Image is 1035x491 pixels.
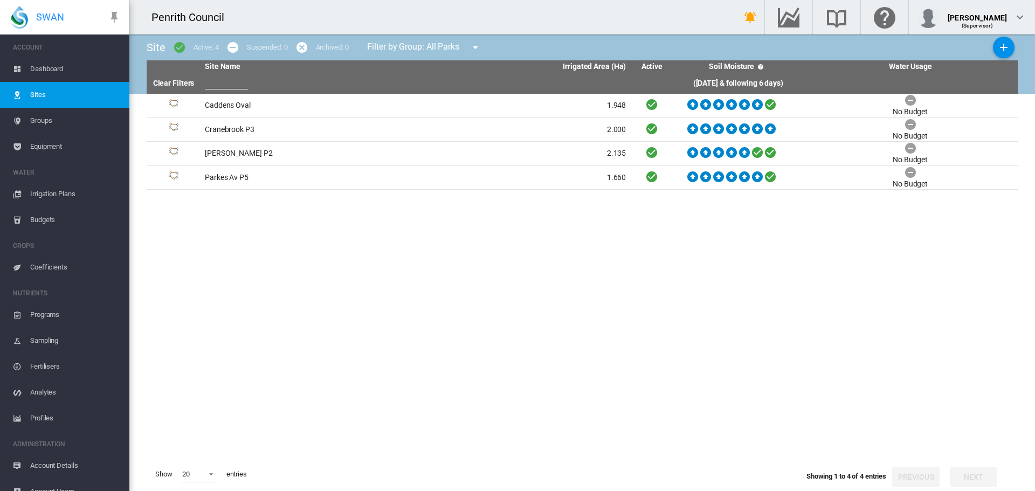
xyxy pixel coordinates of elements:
td: [PERSON_NAME] P2 [201,142,416,165]
span: Fertilisers [30,354,121,379]
th: Irrigated Area (Ha) [416,60,631,73]
td: 2.135 [416,142,631,165]
button: Next [950,467,997,487]
div: Suspended: 0 [247,43,288,52]
img: 1.svg [167,99,180,112]
span: ACCOUNT [13,39,121,56]
md-icon: icon-menu-down [469,41,482,54]
span: (Supervisor) [962,23,993,29]
span: Dashboard [30,56,121,82]
button: Previous [892,467,940,487]
div: Archived: 0 [316,43,349,52]
th: Site Name [201,60,416,73]
span: Coefficients [30,254,121,280]
div: Site Id: 17683 [151,99,196,112]
md-icon: icon-bell-ring [744,11,757,24]
md-icon: Go to the Data Hub [776,11,802,24]
div: [PERSON_NAME] [948,8,1007,19]
span: Irrigation Plans [30,181,121,207]
img: 1.svg [167,123,180,136]
td: 2.000 [416,118,631,142]
button: icon-bell-ring [740,6,761,28]
th: Soil Moisture [673,60,803,73]
img: 1.svg [167,147,180,160]
span: NUTRIENTS [13,285,121,302]
button: Add New Site, define start date [993,37,1015,58]
span: Site [147,41,165,54]
md-icon: icon-chevron-down [1013,11,1026,24]
md-icon: icon-pin [108,11,121,24]
div: Site Id: 17687 [151,147,196,160]
td: Caddens Oval [201,94,416,117]
span: WATER [13,164,121,181]
span: SWAN [36,10,64,24]
div: Penrith Council [151,10,234,25]
span: Groups [30,108,121,134]
div: Site Id: 17691 [151,123,196,136]
span: Profiles [30,405,121,431]
tr: Site Id: 17699 Parkes Av P5 1.660 No Budget [147,166,1018,190]
img: 1.svg [167,171,180,184]
span: Equipment [30,134,121,160]
md-icon: icon-help-circle [754,60,767,73]
td: 1.948 [416,94,631,117]
img: profile.jpg [917,6,939,28]
td: Cranebrook P3 [201,118,416,142]
span: entries [222,465,251,483]
div: Filter by Group: All Parks [359,37,489,58]
span: Programs [30,302,121,328]
div: Site Id: 17699 [151,171,196,184]
span: Showing 1 to 4 of 4 entries [806,472,886,480]
span: Budgets [30,207,121,233]
md-icon: Click here for help [872,11,898,24]
th: Active [630,60,673,73]
div: No Budget [893,155,928,165]
md-icon: icon-checkbox-marked-circle [173,41,186,54]
div: No Budget [893,179,928,190]
button: icon-menu-down [465,37,486,58]
span: Show [151,465,177,483]
th: Water Usage [803,60,1018,73]
th: ([DATE] & following 6 days) [673,73,803,94]
div: No Budget [893,107,928,117]
md-icon: icon-cancel [295,41,308,54]
span: Analytes [30,379,121,405]
div: 20 [182,470,190,478]
a: Clear Filters [153,79,195,87]
md-icon: icon-minus-circle [226,41,239,54]
span: ADMINISTRATION [13,435,121,453]
span: CROPS [13,237,121,254]
td: Parkes Av P5 [201,166,416,190]
span: Sites [30,82,121,108]
span: Account Details [30,453,121,479]
tr: Site Id: 17683 Caddens Oval 1.948 No Budget [147,94,1018,118]
tr: Site Id: 17691 Cranebrook P3 2.000 No Budget [147,118,1018,142]
div: Active: 4 [194,43,219,52]
md-icon: icon-plus [997,41,1010,54]
tr: Site Id: 17687 [PERSON_NAME] P2 2.135 No Budget [147,142,1018,166]
div: No Budget [893,131,928,142]
span: Sampling [30,328,121,354]
md-icon: Search the knowledge base [824,11,850,24]
td: 1.660 [416,166,631,190]
img: SWAN-Landscape-Logo-Colour-drop.png [11,6,28,29]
